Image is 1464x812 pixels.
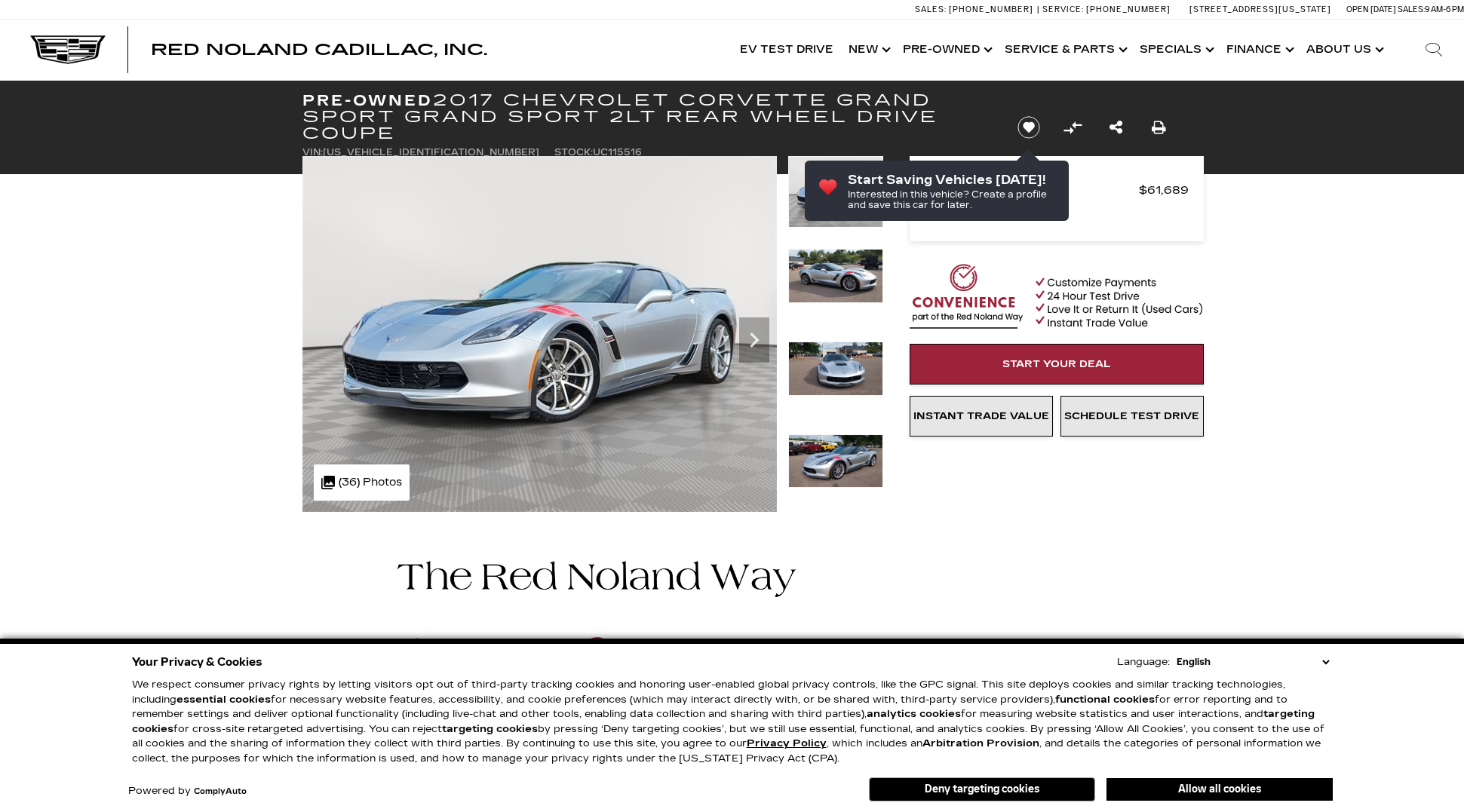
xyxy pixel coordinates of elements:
strong: targeting cookies [132,708,1315,735]
a: Service & Parts [997,20,1132,80]
h1: 2017 Chevrolet Corvette Grand Sport Grand Sport 2LT Rear Wheel Drive Coupe [302,92,993,142]
img: Used 2017 BLADE SILVER METALLIC Chevrolet Grand Sport 2LT image 1 [788,156,883,228]
span: Sales: [1398,5,1425,14]
select: Language Select [1173,654,1333,670]
a: Start Your Deal [910,344,1204,385]
a: EV Test Drive [732,20,841,80]
span: 9 AM-6 PM [1425,5,1464,14]
a: ComplyAuto [194,787,247,796]
a: Share this Pre-Owned 2017 Chevrolet Corvette Grand Sport Grand Sport 2LT Rear Wheel Drive Coupe [1110,117,1122,138]
a: Red [PERSON_NAME] $61,689 [925,179,1189,201]
button: Deny targeting cookies [869,777,1095,801]
a: Privacy Policy [747,737,827,749]
strong: analytics cookies [867,708,961,720]
a: Pre-Owned [895,20,997,80]
div: Powered by [128,786,247,796]
a: Schedule Test Drive [1060,396,1204,437]
a: Sales: [PHONE_NUMBER] [915,5,1037,14]
span: [US_VEHICLE_IDENTIFICATION_NUMBER] [323,147,539,158]
img: Used 2017 BLADE SILVER METALLIC Chevrolet Grand Sport 2LT image 3 [788,342,883,396]
span: Sales: [915,5,947,14]
img: Used 2017 BLADE SILVER METALLIC Chevrolet Grand Sport 2LT image 2 [788,249,883,303]
span: Red Noland Cadillac, Inc. [151,41,487,59]
span: Schedule Test Drive [1064,410,1199,422]
img: Used 2017 BLADE SILVER METALLIC Chevrolet Grand Sport 2LT image 4 [788,434,883,489]
div: Next [739,317,769,363]
span: Red [PERSON_NAME] [925,179,1139,201]
button: Compare vehicle [1061,116,1084,139]
img: Cadillac Dark Logo with Cadillac White Text [30,35,106,64]
button: Allow all cookies [1106,778,1333,801]
p: We respect consumer privacy rights by letting visitors opt out of third-party tracking cookies an... [132,678,1333,766]
span: Start Your Deal [1002,358,1111,370]
strong: functional cookies [1055,694,1155,706]
span: Stock: [554,147,593,158]
span: $61,689 [1139,179,1189,201]
a: Finance [1219,20,1299,80]
img: Used 2017 BLADE SILVER METALLIC Chevrolet Grand Sport 2LT image 1 [302,156,777,512]
a: Service: [PHONE_NUMBER] [1037,5,1174,14]
span: Your Privacy & Cookies [132,651,262,673]
strong: essential cookies [176,694,271,706]
a: [STREET_ADDRESS][US_STATE] [1189,5,1331,14]
button: Save vehicle [1012,115,1045,139]
strong: Arbitration Provision [922,737,1039,749]
a: Print this Pre-Owned 2017 Chevrolet Corvette Grand Sport Grand Sport 2LT Rear Wheel Drive Coupe [1152,117,1166,138]
a: About Us [1299,20,1389,80]
a: Details [925,201,1189,222]
span: UC115516 [593,147,642,158]
span: Instant Trade Value [913,410,1049,422]
span: VIN: [302,147,323,158]
a: Instant Trade Value [910,396,1053,437]
span: [PHONE_NUMBER] [949,5,1033,14]
span: [PHONE_NUMBER] [1086,5,1171,14]
a: Specials [1132,20,1219,80]
a: Red Noland Cadillac, Inc. [151,42,487,57]
span: Service: [1042,5,1084,14]
strong: targeting cookies [442,723,538,735]
a: New [841,20,895,80]
strong: Pre-Owned [302,91,433,109]
div: (36) Photos [314,464,410,501]
span: Open [DATE] [1346,5,1396,14]
div: Language: [1117,657,1170,667]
